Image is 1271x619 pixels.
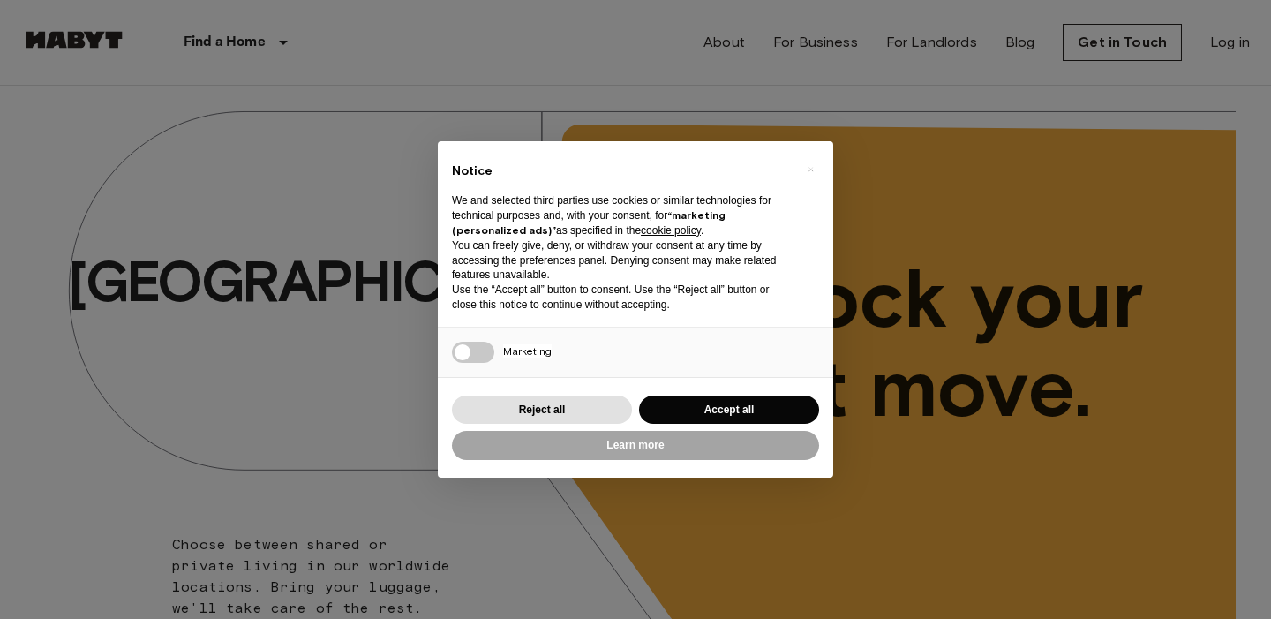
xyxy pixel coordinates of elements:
[796,155,824,184] button: Close this notice
[452,208,726,237] strong: “marketing (personalized ads)”
[452,431,819,460] button: Learn more
[503,344,552,358] span: Marketing
[452,396,632,425] button: Reject all
[641,224,701,237] a: cookie policy
[639,396,819,425] button: Accept all
[452,283,791,313] p: Use the “Accept all” button to consent. Use the “Reject all” button or close this notice to conti...
[452,162,791,180] h2: Notice
[452,193,791,238] p: We and selected third parties use cookies or similar technologies for technical purposes and, wit...
[808,159,814,180] span: ×
[452,238,791,283] p: You can freely give, deny, or withdraw your consent at any time by accessing the preferences pane...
